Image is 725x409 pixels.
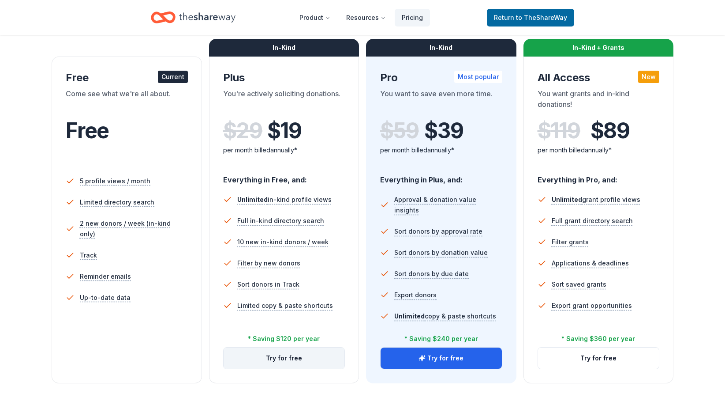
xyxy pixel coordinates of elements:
[366,39,516,57] div: In-Kind
[404,333,478,344] div: * Saving $240 per year
[424,118,463,143] span: $ 39
[561,333,635,344] div: * Saving $360 per year
[394,312,425,320] span: Unlimited
[237,258,300,269] span: Filter by new donors
[224,348,345,369] button: Try for free
[66,71,188,85] div: Free
[538,348,659,369] button: Try for free
[394,290,437,300] span: Export donors
[223,167,345,186] div: Everything in Free, and:
[380,71,502,85] div: Pro
[66,117,109,144] span: Free
[237,279,299,290] span: Sort donors in Track
[552,279,606,290] span: Sort saved grants
[394,312,496,320] span: copy & paste shortcuts
[223,145,345,155] div: per month billed annually*
[80,197,154,208] span: Limited directory search
[590,118,630,143] span: $ 89
[394,194,502,216] span: Approval & donation value insights
[395,9,430,27] a: Pricing
[552,216,633,226] span: Full grant directory search
[292,9,337,27] button: Product
[380,88,502,113] div: You want to save even more time.
[552,300,632,311] span: Export grant opportunities
[237,196,332,203] span: in-kind profile views
[237,300,333,311] span: Limited copy & paste shortcuts
[381,348,502,369] button: Try for free
[487,9,574,27] a: Returnto TheShareWay
[292,7,430,28] nav: Main
[538,71,660,85] div: All Access
[380,145,502,155] div: per month billed annually*
[380,167,502,186] div: Everything in Plus, and:
[552,237,589,247] span: Filter grants
[538,167,660,186] div: Everything in Pro, and:
[516,14,567,21] span: to TheShareWay
[394,247,488,258] span: Sort donors by donation value
[80,271,131,282] span: Reminder emails
[538,88,660,113] div: You want grants and in-kind donations!
[237,237,329,247] span: 10 new in-kind donors / week
[66,88,188,113] div: Come see what we're all about.
[454,71,502,83] div: Most popular
[223,88,345,113] div: You're actively soliciting donations.
[394,269,469,279] span: Sort donors by due date
[552,196,582,203] span: Unlimited
[394,226,482,237] span: Sort donors by approval rate
[339,9,393,27] button: Resources
[523,39,674,57] div: In-Kind + Grants
[151,7,235,28] a: Home
[638,71,659,83] div: New
[237,216,324,226] span: Full in-kind directory search
[248,333,320,344] div: * Saving $120 per year
[494,12,567,23] span: Return
[80,218,188,239] span: 2 new donors / week (in-kind only)
[80,292,131,303] span: Up-to-date data
[538,145,660,155] div: per month billed annually*
[209,39,359,57] div: In-Kind
[158,71,188,83] div: Current
[223,71,345,85] div: Plus
[237,196,268,203] span: Unlimited
[552,196,640,203] span: grant profile views
[80,176,150,186] span: 5 profile views / month
[80,250,97,261] span: Track
[552,258,629,269] span: Applications & deadlines
[267,118,302,143] span: $ 19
